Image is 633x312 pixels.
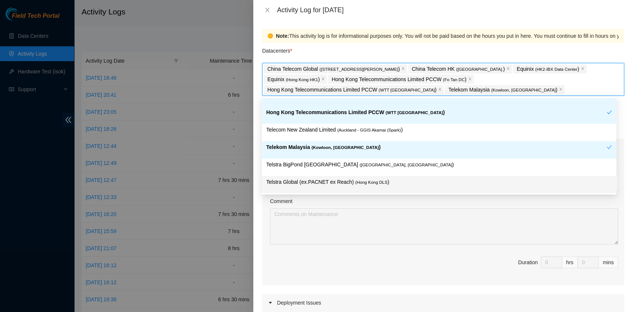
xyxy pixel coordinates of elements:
span: ( [GEOGRAPHIC_DATA], [GEOGRAPHIC_DATA] [360,163,452,167]
span: ( [GEOGRAPHIC_DATA]. [456,67,503,72]
span: exclamation-circle [268,33,273,39]
span: ( HK2-IBX Data Center [535,67,577,72]
div: mins [599,256,618,268]
span: ( WTT [GEOGRAPHIC_DATA] [379,88,435,92]
button: Close [262,7,273,14]
span: close [438,87,442,92]
div: Duration [518,258,538,266]
p: Telecom New Zealand Limited ) [266,126,612,134]
span: check [607,145,612,150]
p: Hong Kong Telecommunications Limited PCCW ) [267,86,436,94]
span: ( Fo Tan DC [443,77,465,82]
span: close [468,77,472,82]
span: ( Hong Kong HK1 [286,77,318,82]
p: Equinix ) [517,65,579,73]
p: Datacenters [262,43,292,55]
span: ( Hong Kong DLS [355,180,388,185]
span: ( [STREET_ADDRESS][PERSON_NAME] [319,67,398,72]
span: caret-right [268,301,273,305]
p: Telstra BigPond [GEOGRAPHIC_DATA] ) [266,160,612,169]
div: Deployment Issues [262,294,624,311]
p: Telstra Global (ex.PACNET ex Reach) ) [266,178,612,186]
span: close [581,67,584,71]
textarea: Comment [270,208,618,245]
span: ( WTT [GEOGRAPHIC_DATA] [386,110,443,115]
label: Comment [270,197,293,205]
strong: Note: [276,32,289,40]
span: close [506,67,510,71]
span: ( Kowloon, [GEOGRAPHIC_DATA] [311,145,379,150]
span: ( Auckland - GGIS Akamai (Spark) [337,128,401,132]
p: Equinix ) [267,75,320,84]
p: Telekom Malaysia ) [266,143,607,152]
p: Hong Kong Telecommunications Limited PCCW ) [332,75,466,84]
span: close [559,87,563,92]
p: China Telecom HK ) [412,65,505,73]
div: Activity Log for [DATE] [277,6,624,14]
p: Telekom Malaysia ) [448,86,557,94]
span: close [401,67,405,71]
span: check [607,110,612,115]
span: close [264,7,270,13]
div: hrs [562,256,578,268]
p: Hong Kong Telecommunications Limited PCCW ) [266,108,607,117]
p: China Telecom Global ) [267,65,400,73]
span: ( Kowloon, [GEOGRAPHIC_DATA] [491,88,555,92]
span: close [321,77,325,82]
